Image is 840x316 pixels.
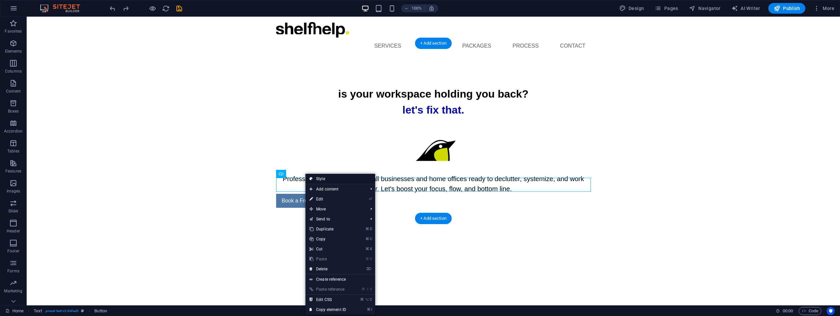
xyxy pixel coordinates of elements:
span: Design [619,5,644,12]
div: Design (Ctrl+Alt+Y) [617,3,647,14]
button: undo [108,4,116,12]
i: C [370,297,372,302]
span: Move [305,204,365,214]
span: . preset-text-v2-default [45,307,78,315]
button: Code [799,307,821,315]
i: ⌘ [367,307,370,312]
span: Navigator [689,5,721,12]
button: 100% [401,4,425,12]
span: 00 00 [783,307,793,315]
i: ⌦ [366,267,372,271]
span: Click to select. Double-click to edit [94,307,107,315]
i: ⏎ [369,197,372,201]
button: AI Writer [729,3,763,14]
i: ⇧ [366,287,369,291]
i: V [370,287,372,291]
p: Images [7,188,20,194]
button: Publish [768,3,805,14]
span: More [813,5,834,12]
button: redo [122,4,130,12]
button: Pages [652,3,681,14]
a: ⌘DDuplicate [305,224,350,234]
a: Style [305,174,375,184]
a: ⏎Edit [305,194,350,204]
span: Add content [305,184,365,194]
h6: Session time [776,307,793,315]
i: On resize automatically adjust zoom level to fit chosen device. [429,5,435,11]
i: ⌥ [365,297,369,302]
i: D [370,227,372,231]
i: X [370,247,372,251]
a: ⌦Delete [305,264,350,274]
a: Click to cancel selection. Double-click to open Pages [5,307,24,315]
p: Forms [7,268,19,274]
a: Create reference [305,274,375,284]
a: ⌘CCopy [305,234,350,244]
p: Boxes [8,109,19,114]
p: Content [6,89,21,94]
p: Elements [5,49,22,54]
p: Tables [7,149,19,154]
i: Reload page [162,5,170,12]
h6: 100% [411,4,422,12]
button: reload [162,4,170,12]
p: Slider [8,208,19,214]
i: ⌘ [365,227,369,231]
button: Navigator [686,3,723,14]
i: ⌘ [365,237,369,241]
span: Pages [655,5,678,12]
button: More [811,3,837,14]
p: Marketing [4,288,22,294]
i: ⌘ [365,257,369,261]
p: Features [5,168,21,174]
a: ⌘VPaste [305,254,350,264]
i: This element is a customizable preset [81,309,84,313]
a: ⌘⌥CEdit CSS [305,295,350,305]
p: Favorites [5,29,22,34]
a: Send to [305,214,365,224]
p: Footer [7,248,19,254]
i: V [370,257,372,261]
i: ⌘ [361,287,365,291]
nav: breadcrumb [34,307,107,315]
i: I [371,307,372,312]
p: Accordion [4,129,23,134]
span: : [787,308,788,313]
img: Editor Logo [38,4,88,12]
a: ⌘⇧VPaste reference [305,284,350,294]
i: C [370,237,372,241]
a: ⌘XCut [305,244,350,254]
span: Publish [774,5,800,12]
i: Redo: Add element (Ctrl+Y, ⌘+Y) [122,5,130,12]
p: Header [7,228,20,234]
div: + Add section [415,38,452,49]
span: AI Writer [731,5,760,12]
i: Save (Ctrl+S) [175,5,183,12]
button: save [175,4,183,12]
i: ⌘ [365,247,369,251]
button: Design [617,3,647,14]
p: Columns [5,69,22,74]
span: Click to select. Double-click to edit [34,307,42,315]
a: ⌘ICopy element ID [305,305,350,315]
i: Undo: Change button (Ctrl+Z) [109,5,116,12]
button: Usercentrics [827,307,835,315]
i: ⌘ [360,297,364,302]
div: + Add section [415,213,452,224]
span: Code [802,307,818,315]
